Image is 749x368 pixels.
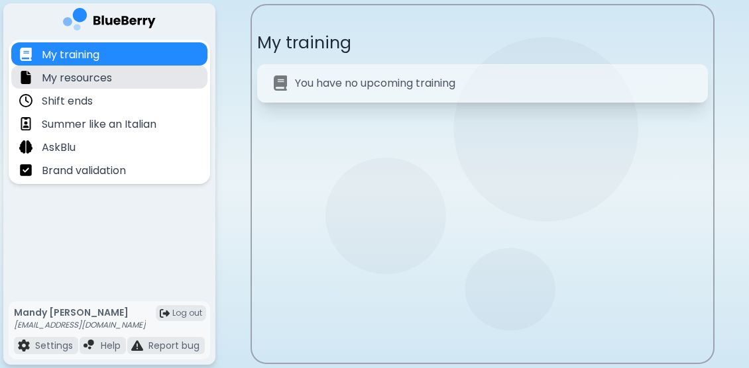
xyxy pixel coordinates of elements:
[84,340,95,351] img: file icon
[172,308,202,318] span: Log out
[131,340,143,351] img: file icon
[19,117,32,130] img: file icon
[42,93,93,109] p: Shift ends
[63,8,156,35] img: company logo
[42,140,76,156] p: AskBlu
[14,306,146,318] p: Mandy [PERSON_NAME]
[274,75,287,91] img: No modules
[101,340,121,351] p: Help
[18,340,30,351] img: file icon
[295,75,455,91] p: You have no upcoming training
[35,340,73,351] p: Settings
[19,163,32,177] img: file icon
[42,116,156,132] p: Summer like an Italian
[42,70,112,86] p: My resources
[148,340,200,351] p: Report bug
[19,71,32,84] img: file icon
[19,140,32,154] img: file icon
[257,32,708,54] p: My training
[42,47,99,63] p: My training
[42,163,126,179] p: Brand validation
[14,320,146,330] p: [EMAIL_ADDRESS][DOMAIN_NAME]
[160,308,170,318] img: logout
[19,94,32,107] img: file icon
[19,48,32,61] img: file icon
